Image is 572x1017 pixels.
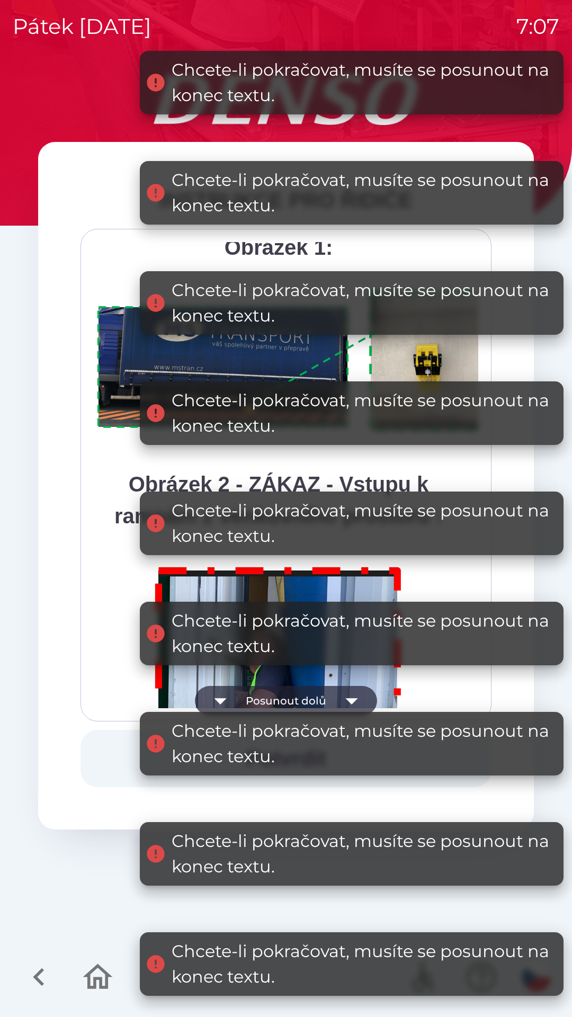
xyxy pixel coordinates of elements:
[172,388,553,439] div: Chcete-li pokračovat, musíte se posunout na konec textu.
[81,730,491,787] button: Potvrdit
[172,278,553,328] div: Chcete-li pokračovat, musíte se posunout na konec textu.
[172,718,553,769] div: Chcete-li pokračovat, musíte se posunout na konec textu.
[114,472,443,528] strong: Obrázek 2 - ZÁKAZ - Vstupu k rampám z venkovního prostoru :
[172,498,553,549] div: Chcete-li pokračovat, musíte se posunout na konec textu.
[195,686,377,716] button: Posunout dolů
[94,284,505,439] img: A1ym8hFSA0ukAAAAAElFTkSuQmCC
[172,828,553,879] div: Chcete-li pokračovat, musíte se posunout na konec textu.
[172,167,553,218] div: Chcete-li pokračovat, musíte se posunout na konec textu.
[172,608,553,659] div: Chcete-li pokračovat, musíte se posunout na konec textu.
[81,184,491,216] div: INSTRUKCE PRO ŘIDIČE
[225,236,333,259] strong: Obrázek 1:
[38,74,534,125] img: Logo
[516,11,559,42] p: 7:07
[172,57,553,108] div: Chcete-li pokračovat, musíte se posunout na konec textu.
[13,11,151,42] p: pátek [DATE]
[172,939,553,989] div: Chcete-li pokračovat, musíte se posunout na konec textu.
